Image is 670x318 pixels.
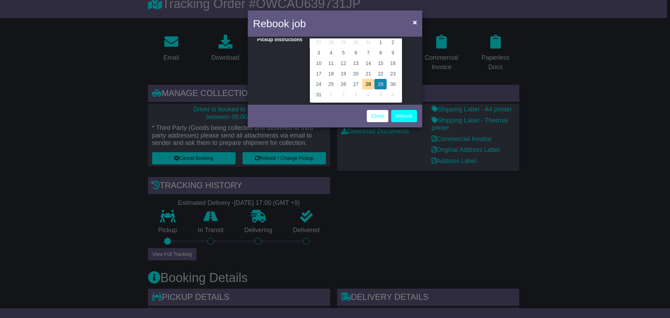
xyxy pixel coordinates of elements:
[374,79,387,89] td: 29
[387,68,399,79] td: 23
[350,58,362,68] td: 13
[337,47,349,58] td: 5
[387,47,399,58] td: 9
[337,58,349,68] td: 12
[313,47,325,58] td: 3
[391,110,417,122] button: Rebook
[313,89,325,100] td: 31
[387,89,399,100] td: 6
[387,37,399,47] td: 2
[350,89,362,100] td: 3
[374,68,387,79] td: 22
[350,79,362,89] td: 27
[350,68,362,79] td: 20
[367,110,388,122] a: Close
[337,68,349,79] td: 19
[387,58,399,68] td: 16
[313,79,325,89] td: 24
[362,58,374,68] td: 14
[413,18,417,26] span: ×
[350,47,362,58] td: 6
[313,68,325,79] td: 17
[325,68,337,79] td: 18
[337,89,349,100] td: 2
[362,89,374,100] td: 4
[350,37,362,47] td: 30
[313,58,325,68] td: 10
[253,16,306,31] h4: Rebook job
[387,79,399,89] td: 30
[325,79,337,89] td: 25
[374,58,387,68] td: 15
[409,15,420,29] button: Close
[374,47,387,58] td: 8
[313,37,325,47] td: 27
[248,37,306,43] label: Pickup instructions
[337,79,349,89] td: 26
[362,47,374,58] td: 7
[374,89,387,100] td: 5
[325,89,337,100] td: 1
[362,68,374,79] td: 21
[325,37,337,47] td: 28
[337,37,349,47] td: 29
[325,47,337,58] td: 4
[325,58,337,68] td: 11
[362,79,374,89] td: 28
[374,37,387,47] td: 1
[362,37,374,47] td: 31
